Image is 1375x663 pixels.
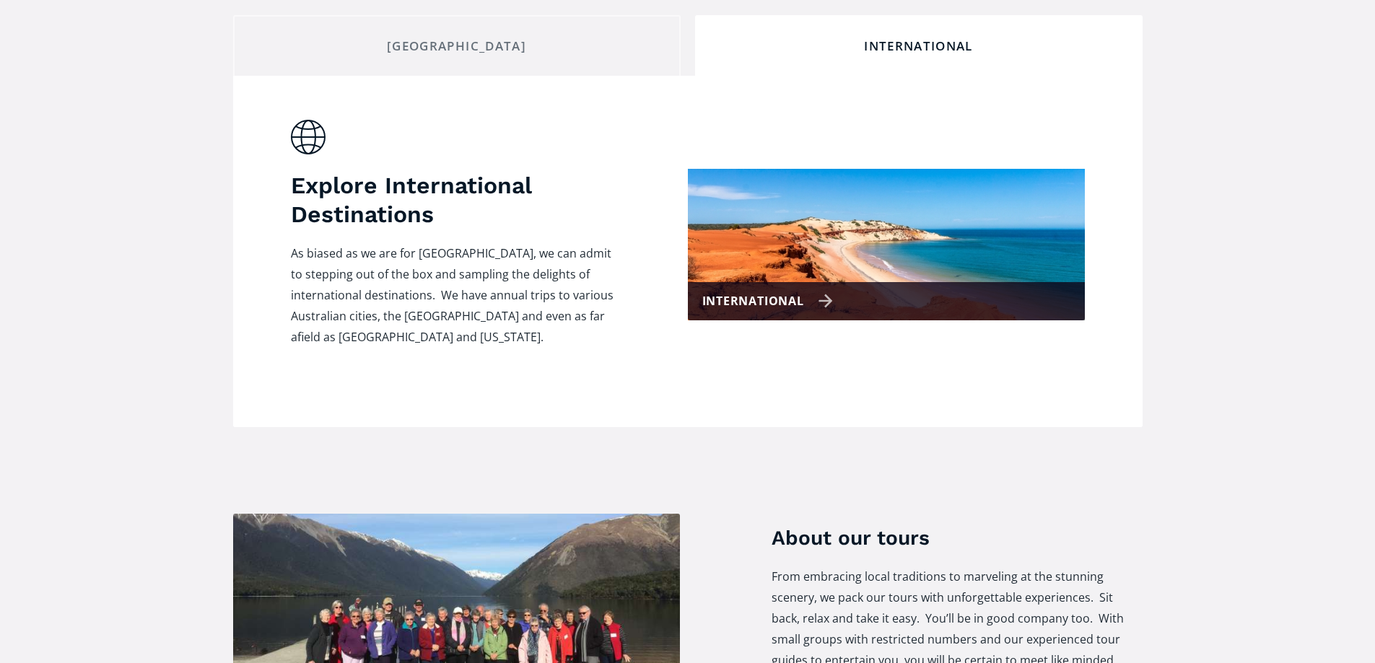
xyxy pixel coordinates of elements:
[707,38,1130,54] div: International
[702,291,833,312] div: International
[688,169,1085,320] a: International
[291,171,616,229] h3: Explore International Destinations
[772,524,1142,552] h3: About our tours
[245,38,668,54] div: [GEOGRAPHIC_DATA]
[291,243,616,348] p: As biased as we are for [GEOGRAPHIC_DATA], we can admit to stepping out of the box and sampling t...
